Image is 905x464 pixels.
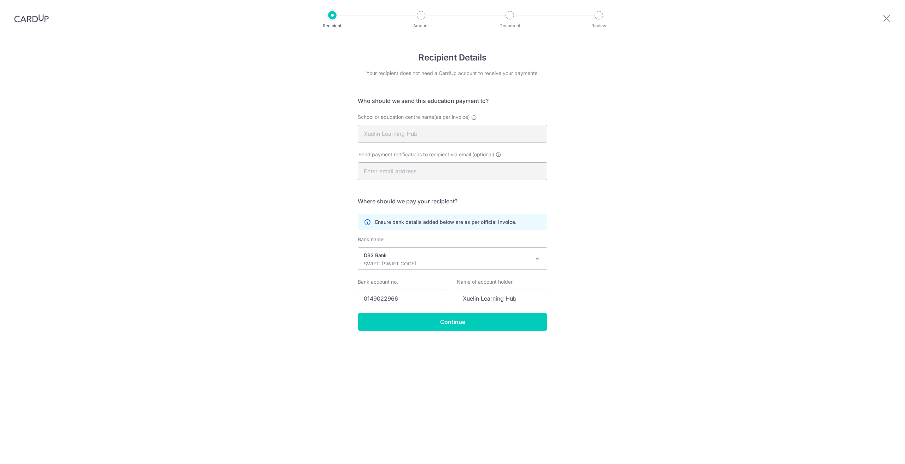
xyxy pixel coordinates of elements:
[358,278,398,285] label: Bank account no.
[358,51,547,64] h4: Recipient Details
[306,22,358,29] p: Recipient
[358,197,547,205] h5: Where should we pay your recipient?
[358,247,547,270] span: DBS Bank
[457,278,513,285] label: Name of account holder
[358,70,547,77] div: Your recipient does not need a CardUp account to receive your payments.
[14,14,49,23] img: CardUp
[395,22,447,29] p: Amount
[573,22,625,29] p: Review
[375,219,516,226] p: Ensure bank details added below are as per official invoice.
[358,114,470,120] span: School or education centre name(as per invoice)
[358,313,547,331] input: Continue
[358,248,547,269] span: DBS Bank
[358,151,494,158] span: Send payment notifications to recipient via email (optional)
[358,236,384,243] label: Bank name
[364,252,530,259] p: DBS Bank
[358,162,547,180] input: Enter email address
[484,22,536,29] p: Document
[364,260,530,267] p: SWIFT: [SWIFT_CODE]
[358,97,547,105] h5: Who should we send this education payment to?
